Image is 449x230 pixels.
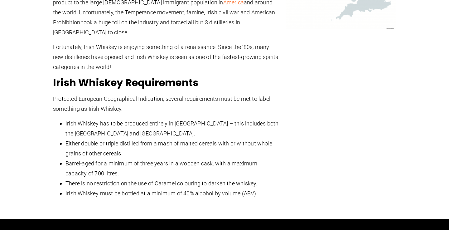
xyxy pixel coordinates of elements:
[65,120,279,137] span: Irish Whiskey has to be produced entirely in [GEOGRAPHIC_DATA] – this includes both the [GEOGRAPH...
[65,160,258,177] span: Barrel-aged for a minimum of three years in a wooden cask, with a maximum capacity of 700 litres.
[53,76,198,90] span: Irish Whiskey Requirements
[65,140,272,157] span: Either double or triple distilled from a mash of malted cereals with or without whole grains of o...
[53,42,280,72] p: Fortunately, Irish Whiskey is enjoying something of a renaissance. Since the ’80s, many new disti...
[53,95,270,112] span: Protected European Geographical Indication, several requirements must be met to label something a...
[65,180,258,187] span: There is no restriction on the use of Caramel colouring to darken the whiskey.
[65,190,258,197] span: Irish Whiskey must be bottled at a minimum of 40% alcohol by volume (ABV).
